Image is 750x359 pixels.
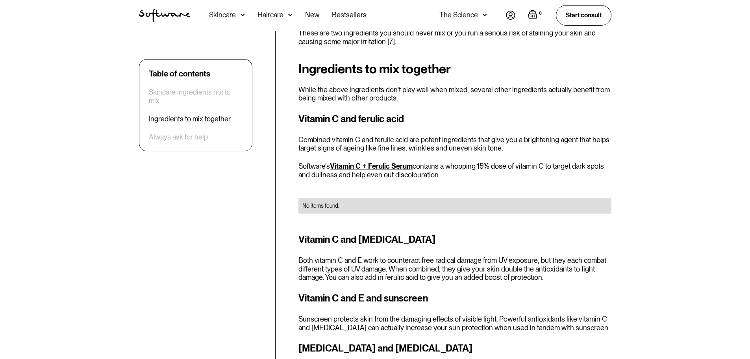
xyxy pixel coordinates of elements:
[298,341,611,355] h3: [MEDICAL_DATA] and [MEDICAL_DATA]
[149,133,208,141] a: Always ask for help
[139,9,190,22] img: Software Logo
[298,256,611,282] p: Both vitamin C and E work to counteract free radical damage from UV exposure, but they each comba...
[528,10,543,21] a: Open empty cart
[298,29,611,46] p: These are two ingredients you should never mix or you run a serious risk of staining your skin an...
[209,11,236,19] div: Skincare
[302,202,607,210] div: No items found.
[257,11,283,19] div: Haircare
[439,11,478,19] div: The Science
[298,86,611,102] p: While the above ingredients don't play well when mixed, several other ingredients actually benefi...
[298,315,611,332] p: Sunscreen protects skin from the damaging effects of visible light. Powerful antioxidants like vi...
[149,69,210,78] div: Table of contents
[330,162,413,170] a: Vitamin C + Ferulic Serum
[149,88,243,105] a: Skincare ingredients not to mix
[298,62,611,76] h2: Ingredients to mix together
[298,291,611,305] h3: Vitamin C and E and sunscreen
[149,115,231,123] a: Ingredients to mix together
[298,112,611,126] h3: Vitamin C and ferulic acid
[483,11,487,19] img: arrow down
[556,5,611,25] a: Start consult
[298,162,611,179] p: Software's contains a whopping 15% dose of vitamin C to target dark spots and dullness and help e...
[288,11,293,19] img: arrow down
[241,11,245,19] img: arrow down
[139,9,190,22] a: home
[298,136,611,153] p: Combined vitamin C and ferulic acid are potent ingredients that give you a brightening agent that...
[537,10,543,17] div: 0
[298,233,611,247] h3: Vitamin C and [MEDICAL_DATA]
